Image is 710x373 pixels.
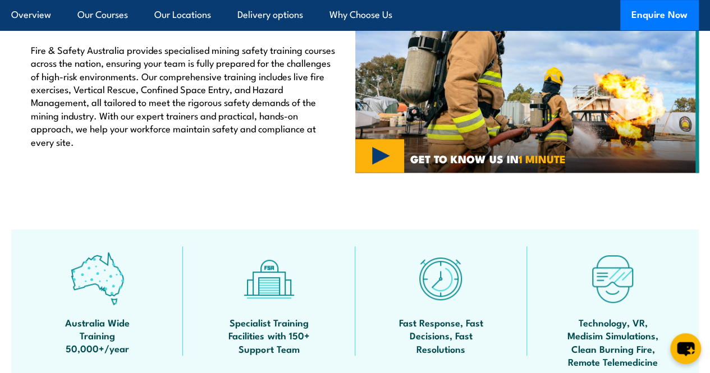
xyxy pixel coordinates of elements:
[670,333,701,364] button: chat-button
[47,316,148,355] span: Australia Wide Training 50,000+/year
[71,252,124,305] img: auswide-icon
[519,150,566,167] strong: 1 MINUTE
[31,43,338,148] p: Fire & Safety Australia provides specialised mining safety training courses across the nation, en...
[586,252,639,305] img: tech-icon
[391,316,492,355] span: Fast Response, Fast Decisions, Fast Resolutions
[218,316,319,355] span: Specialist Training Facilities with 150+ Support Team
[410,154,566,164] span: GET TO KNOW US IN
[562,316,663,369] span: Technology, VR, Medisim Simulations, Clean Burning Fire, Remote Telemedicine
[414,252,468,305] img: fast-icon
[242,252,296,305] img: facilities-icon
